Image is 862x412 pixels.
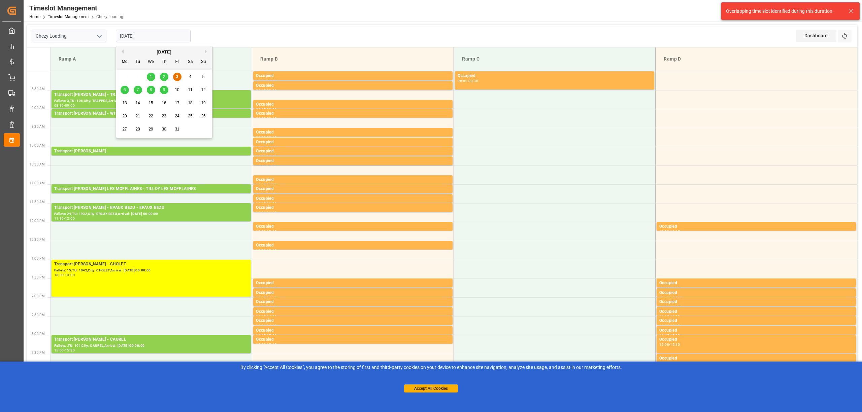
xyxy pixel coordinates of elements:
[134,99,142,107] div: Choose Tuesday, October 14th, 2025
[256,117,266,120] div: 09:00
[659,280,853,287] div: Occupied
[726,8,842,15] div: Overlapping time slot identified during this duration.
[266,343,267,346] div: -
[32,30,106,42] input: Type to search/select
[256,327,450,334] div: Occupied
[267,192,276,195] div: 11:15
[186,58,195,66] div: Sa
[173,112,181,120] div: Choose Friday, October 24th, 2025
[147,73,155,81] div: Choose Wednesday, October 1st, 2025
[137,87,139,92] span: 7
[256,242,450,249] div: Occupied
[267,146,276,149] div: 10:00
[267,202,276,205] div: 11:30
[267,211,276,214] div: 11:45
[458,79,467,82] div: 08:00
[135,101,140,105] span: 14
[256,324,266,327] div: 14:30
[256,202,266,205] div: 11:15
[94,31,104,41] button: open menu
[670,296,680,299] div: 14:00
[669,305,670,308] div: -
[176,74,178,79] span: 3
[147,99,155,107] div: Choose Wednesday, October 15th, 2025
[54,268,248,273] div: Pallets: 15,TU: 1042,City: CHOLET,Arrival: [DATE] 00:00:00
[256,204,450,211] div: Occupied
[29,238,45,241] span: 12:30 PM
[64,349,65,352] div: -
[256,195,450,202] div: Occupied
[659,336,853,343] div: Occupied
[65,217,75,220] div: 12:00
[199,58,208,66] div: Su
[160,73,168,81] div: Choose Thursday, October 2nd, 2025
[256,101,450,108] div: Occupied
[48,14,89,19] a: Timeslot Management
[256,108,266,111] div: 08:45
[54,204,248,211] div: Transport [PERSON_NAME] - EPAUX BEZU - EPAUX BEZU
[266,136,267,139] div: -
[121,58,129,66] div: Mo
[659,355,853,362] div: Occupied
[670,287,680,290] div: 13:45
[64,104,65,107] div: -
[54,211,248,217] div: Pallets: 24,TU: 1932,City: EPAUX BEZU,Arrival: [DATE] 00:00:00
[267,343,276,346] div: 15:15
[670,230,680,233] div: 12:15
[661,53,852,65] div: Ramp D
[267,296,276,299] div: 14:00
[29,14,40,19] a: Home
[266,108,267,111] div: -
[54,217,64,220] div: 11:30
[256,73,450,79] div: Occupied
[188,101,192,105] span: 18
[267,164,276,167] div: 10:30
[669,230,670,233] div: -
[266,155,267,158] div: -
[186,73,195,81] div: Choose Saturday, October 4th, 2025
[54,148,248,155] div: Transport [PERSON_NAME]
[118,70,210,136] div: month 2025-10
[135,127,140,132] span: 28
[188,87,192,92] span: 11
[29,144,45,147] span: 10:00 AM
[162,127,166,132] span: 30
[669,315,670,318] div: -
[163,87,165,92] span: 9
[65,104,75,107] div: 09:00
[266,202,267,205] div: -
[404,384,458,392] button: Accept All Cookies
[201,114,205,118] span: 26
[266,117,267,120] div: -
[162,114,166,118] span: 23
[266,315,267,318] div: -
[173,125,181,134] div: Choose Friday, October 31st, 2025
[258,53,448,65] div: Ramp B
[256,287,266,290] div: 13:30
[175,127,179,132] span: 31
[175,87,179,92] span: 10
[29,219,45,223] span: 12:00 PM
[54,273,64,276] div: 13:00
[121,125,129,134] div: Choose Monday, October 27th, 2025
[659,308,853,315] div: Occupied
[205,49,209,53] button: Next Month
[669,287,670,290] div: -
[147,58,155,66] div: We
[173,86,181,94] div: Choose Friday, October 10th, 2025
[659,290,853,296] div: Occupied
[267,315,276,318] div: 14:30
[116,30,191,42] input: DD-MM-YYYY
[173,99,181,107] div: Choose Friday, October 17th, 2025
[29,162,45,166] span: 10:30 AM
[659,317,853,324] div: Occupied
[256,249,266,252] div: 12:30
[150,87,152,92] span: 8
[267,324,276,327] div: 14:45
[175,114,179,118] span: 24
[266,249,267,252] div: -
[256,158,450,164] div: Occupied
[256,177,450,183] div: Occupied
[54,98,248,104] div: Pallets: 3,TU: 106,City: TRAPPES,Arrival: [DATE] 00:00:00
[266,230,267,233] div: -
